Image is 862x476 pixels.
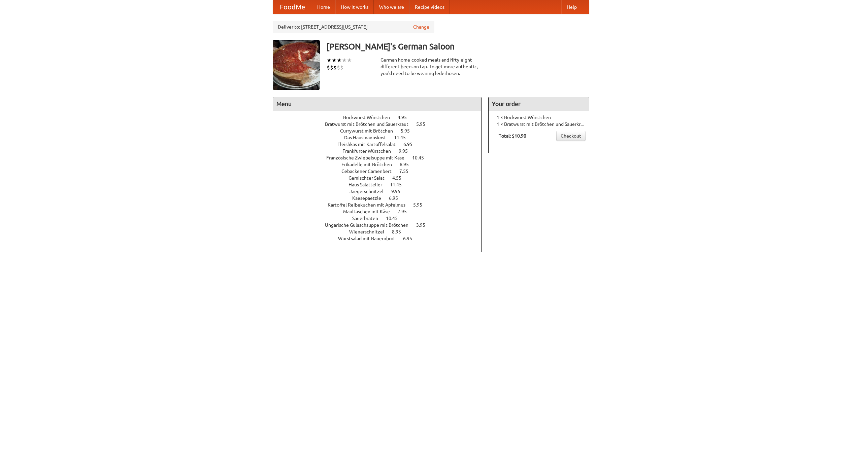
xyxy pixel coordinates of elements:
a: Home [312,0,335,14]
a: Frankfurter Würstchen 9.95 [342,148,420,154]
b: Total: $10.90 [499,133,526,139]
div: German home-cooked meals and fifty-eight different beers on tap. To get more authentic, you'd nee... [380,57,482,77]
span: 9.95 [391,189,407,194]
a: Frikadelle mit Brötchen 6.95 [341,162,421,167]
li: ★ [332,57,337,64]
span: Wienerschnitzel [349,229,391,234]
span: 11.45 [390,182,408,187]
span: 5.95 [416,121,432,127]
span: Fleishkas mit Kartoffelsalat [337,142,402,147]
a: Französische Zwiebelsuppe mit Käse 10.45 [326,155,436,160]
span: Jaegerschnitzel [350,189,390,194]
a: Help [561,0,582,14]
span: Gemischter Salat [349,175,391,181]
li: $ [337,64,340,71]
h3: [PERSON_NAME]'s German Saloon [327,40,589,53]
a: Currywurst mit Brötchen 5.95 [340,128,422,134]
a: Jaegerschnitzel 9.95 [350,189,413,194]
span: Gebackener Camenbert [341,169,398,174]
li: $ [327,64,330,71]
a: Bratwurst mit Brötchen und Sauerkraut 5.95 [325,121,438,127]
span: 6.95 [400,162,416,167]
a: Kaesepaetzle 6.95 [352,195,410,201]
div: Deliver to: [STREET_ADDRESS][US_STATE] [273,21,434,33]
span: Französische Zwiebelsuppe mit Käse [326,155,411,160]
a: Wurstsalad mit Bauernbrot 6.95 [338,236,425,241]
h4: Menu [273,97,481,111]
li: 1 × Bratwurst mit Brötchen und Sauerkraut [492,121,586,127]
span: Das Hausmannskost [344,135,393,140]
a: Gemischter Salat 4.55 [349,175,414,181]
a: Fleishkas mit Kartoffelsalat 6.95 [337,142,425,147]
a: Kartoffel Reibekuchen mit Apfelmus 5.95 [328,202,435,208]
span: 6.95 [403,236,419,241]
a: Das Hausmannskost 11.45 [344,135,418,140]
a: Bockwurst Würstchen 4.95 [343,115,419,120]
li: 1 × Bockwurst Würstchen [492,114,586,121]
a: Maultaschen mit Käse 7.95 [343,209,419,214]
span: Frikadelle mit Brötchen [341,162,399,167]
span: 11.45 [394,135,412,140]
span: Ungarische Gulaschsuppe mit Brötchen [325,222,415,228]
a: Gebackener Camenbert 7.55 [341,169,421,174]
a: Sauerbraten 10.45 [352,216,410,221]
a: How it works [335,0,374,14]
span: 4.55 [392,175,408,181]
a: Wienerschnitzel 8.95 [349,229,413,234]
li: ★ [327,57,332,64]
span: 4.95 [398,115,413,120]
a: Change [413,24,429,30]
span: Kartoffel Reibekuchen mit Apfelmus [328,202,412,208]
span: Wurstsalad mit Bauernbrot [338,236,402,241]
span: Currywurst mit Brötchen [340,128,400,134]
span: 10.45 [412,155,431,160]
a: Checkout [556,131,586,141]
img: angular.jpg [273,40,320,90]
span: Bockwurst Würstchen [343,115,397,120]
span: Kaesepaetzle [352,195,388,201]
li: ★ [347,57,352,64]
li: ★ [342,57,347,64]
span: Bratwurst mit Brötchen und Sauerkraut [325,121,415,127]
li: $ [333,64,337,71]
span: 10.45 [386,216,404,221]
span: Frankfurter Würstchen [342,148,398,154]
li: $ [340,64,343,71]
span: Maultaschen mit Käse [343,209,397,214]
a: Who we are [374,0,409,14]
li: $ [330,64,333,71]
a: Recipe videos [409,0,450,14]
span: 6.95 [403,142,419,147]
span: 6.95 [389,195,405,201]
li: ★ [337,57,342,64]
h4: Your order [489,97,589,111]
span: 3.95 [416,222,432,228]
span: 9.95 [399,148,415,154]
span: 8.95 [392,229,408,234]
span: 7.95 [398,209,413,214]
a: Ungarische Gulaschsuppe mit Brötchen 3.95 [325,222,438,228]
span: Sauerbraten [352,216,385,221]
span: 7.55 [399,169,415,174]
span: 5.95 [413,202,429,208]
a: FoodMe [273,0,312,14]
span: Haus Salatteller [349,182,389,187]
a: Haus Salatteller 11.45 [349,182,414,187]
span: 5.95 [401,128,417,134]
